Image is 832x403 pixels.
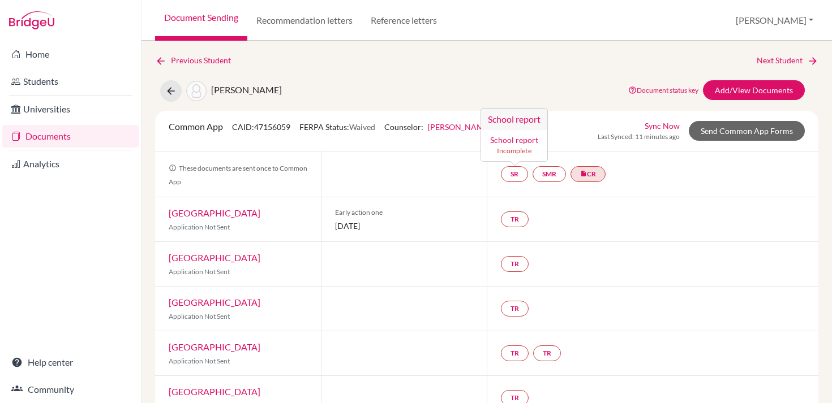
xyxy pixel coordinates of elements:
a: [GEOGRAPHIC_DATA] [169,341,260,352]
a: Add/View Documents [703,80,805,100]
a: TR [533,345,561,361]
a: Analytics [2,153,139,175]
a: Help center [2,351,139,374]
a: Next Student [757,54,818,67]
span: Application Not Sent [169,223,230,231]
a: Universities [2,98,139,120]
a: TR [501,256,529,272]
button: [PERSON_NAME] [731,10,818,31]
a: Previous Student [155,54,240,67]
small: Incomplete [488,146,541,156]
h3: School report [481,109,547,129]
span: Application Not Sent [169,357,230,365]
span: Early action one [335,207,473,218]
a: [PERSON_NAME] [428,122,491,132]
span: [PERSON_NAME] [211,84,282,95]
img: Bridge-U [9,11,54,29]
a: Home [2,43,139,66]
a: Send Common App Forms [689,121,805,141]
a: TR [501,301,529,317]
span: Waived [349,122,375,132]
a: [GEOGRAPHIC_DATA] [169,386,260,397]
span: These documents are sent once to Common App [169,164,307,186]
span: FERPA Status: [299,122,375,132]
a: [GEOGRAPHIC_DATA] [169,252,260,263]
a: [GEOGRAPHIC_DATA] [169,297,260,307]
a: SMR [533,166,566,182]
span: CAID: 47156059 [232,122,290,132]
a: TR [501,345,529,361]
a: Documents [2,125,139,148]
span: Counselor: [384,122,491,132]
a: SRSchool report School report Incomplete [501,166,528,182]
span: Common App [169,121,223,132]
a: Sync Now [645,120,680,132]
a: insert_drive_fileCR [571,166,606,182]
i: insert_drive_file [580,170,587,177]
span: Application Not Sent [169,312,230,320]
a: Community [2,378,139,401]
span: Application Not Sent [169,267,230,276]
a: School report [490,135,538,145]
span: Last Synced: 11 minutes ago [598,132,680,142]
a: Document status key [628,86,698,94]
a: Students [2,70,139,93]
a: TR [501,211,529,227]
span: [DATE] [335,220,473,232]
a: [GEOGRAPHIC_DATA] [169,207,260,218]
